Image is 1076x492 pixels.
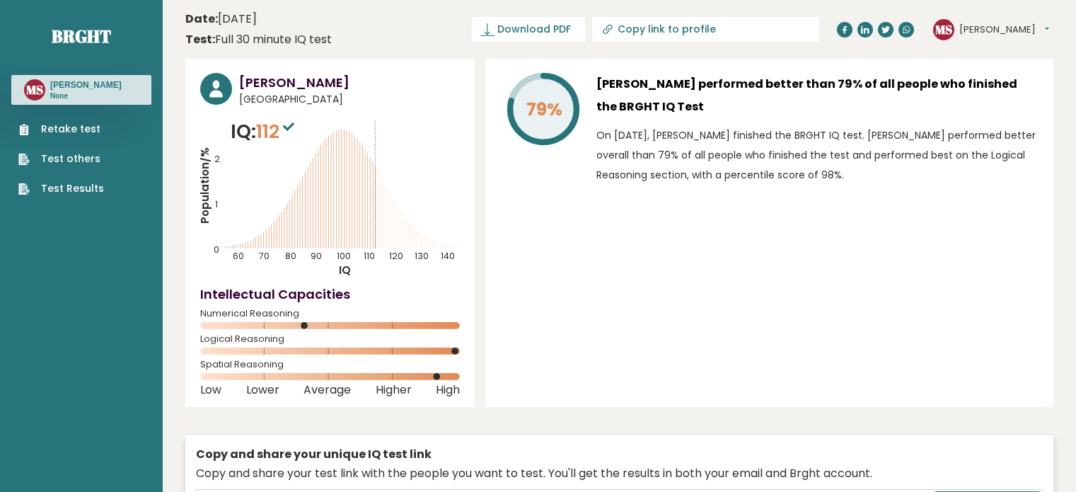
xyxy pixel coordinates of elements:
[50,91,122,101] p: None
[441,250,455,262] tspan: 140
[497,22,571,37] span: Download PDF
[596,125,1039,185] p: On [DATE], [PERSON_NAME] finished the BRGHT IQ test. [PERSON_NAME] performed better overall than ...
[200,336,460,342] span: Logical Reasoning
[364,250,375,262] tspan: 110
[239,92,460,107] span: [GEOGRAPHIC_DATA]
[200,285,460,304] h4: Intellectual Capacities
[256,118,298,144] span: 112
[196,465,1043,482] div: Copy and share your test link with the people you want to test. You'll get the results in both yo...
[214,244,219,256] tspan: 0
[596,73,1039,118] h3: [PERSON_NAME] performed better than 79% of all people who finished the BRGHT IQ Test
[52,25,111,47] a: Brght
[376,387,412,393] span: Higher
[231,118,298,146] p: IQ:
[472,17,585,42] a: Download PDF
[197,147,212,224] tspan: Population/%
[196,446,1043,463] div: Copy and share your unique IQ test link
[259,250,270,262] tspan: 70
[26,81,43,98] text: MS
[389,250,403,262] tspan: 120
[50,79,122,91] h3: [PERSON_NAME]
[285,250,296,262] tspan: 80
[215,198,218,210] tspan: 1
[214,153,220,165] tspan: 2
[18,122,104,137] a: Retake test
[935,21,952,37] text: MS
[185,11,257,28] time: [DATE]
[526,97,562,122] tspan: 79%
[200,387,221,393] span: Low
[239,73,460,92] h3: [PERSON_NAME]
[246,387,279,393] span: Lower
[415,250,429,262] tspan: 130
[311,250,322,262] tspan: 90
[18,151,104,166] a: Test others
[233,250,245,262] tspan: 60
[185,11,218,27] b: Date:
[18,181,104,196] a: Test Results
[185,31,332,48] div: Full 30 minute IQ test
[185,31,215,47] b: Test:
[200,311,460,316] span: Numerical Reasoning
[337,250,351,262] tspan: 100
[436,387,460,393] span: High
[200,362,460,367] span: Spatial Reasoning
[339,263,351,278] tspan: IQ
[959,23,1049,37] button: [PERSON_NAME]
[303,387,351,393] span: Average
